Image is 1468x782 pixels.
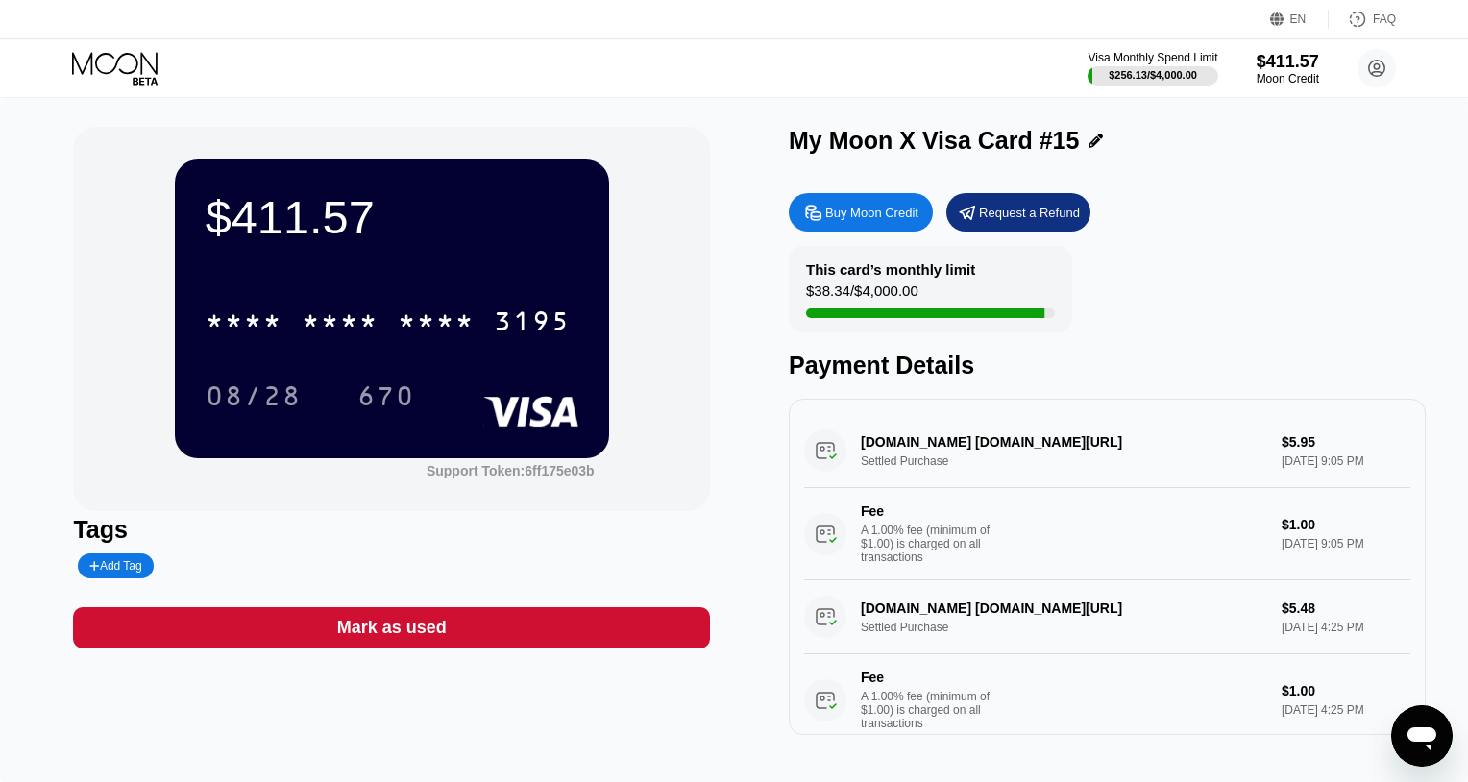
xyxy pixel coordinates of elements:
[89,559,141,573] div: Add Tag
[1270,10,1329,29] div: EN
[343,372,429,420] div: 670
[804,654,1410,746] div: FeeA 1.00% fee (minimum of $1.00) is charged on all transactions$1.00[DATE] 4:25 PM
[1257,72,1319,86] div: Moon Credit
[78,553,153,578] div: Add Tag
[861,524,1005,564] div: A 1.00% fee (minimum of $1.00) is charged on all transactions
[357,383,415,414] div: 670
[1373,12,1396,26] div: FAQ
[804,488,1410,580] div: FeeA 1.00% fee (minimum of $1.00) is charged on all transactions$1.00[DATE] 9:05 PM
[979,205,1080,221] div: Request a Refund
[1282,537,1410,550] div: [DATE] 9:05 PM
[191,372,316,420] div: 08/28
[861,670,995,685] div: Fee
[861,503,995,519] div: Fee
[1109,69,1197,81] div: $256.13 / $4,000.00
[206,190,578,244] div: $411.57
[337,617,447,639] div: Mark as used
[1282,683,1410,698] div: $1.00
[427,463,595,478] div: Support Token:6ff175e03b
[1257,52,1319,72] div: $411.57
[206,383,302,414] div: 08/28
[1282,517,1410,532] div: $1.00
[1257,52,1319,86] div: $411.57Moon Credit
[427,463,595,478] div: Support Token: 6ff175e03b
[789,193,933,232] div: Buy Moon Credit
[946,193,1090,232] div: Request a Refund
[861,690,1005,730] div: A 1.00% fee (minimum of $1.00) is charged on all transactions
[1329,10,1396,29] div: FAQ
[806,261,975,278] div: This card’s monthly limit
[789,352,1426,379] div: Payment Details
[1088,51,1217,64] div: Visa Monthly Spend Limit
[1088,51,1217,86] div: Visa Monthly Spend Limit$256.13/$4,000.00
[73,516,710,544] div: Tags
[789,127,1079,155] div: My Moon X Visa Card #15
[1290,12,1307,26] div: EN
[1282,703,1410,717] div: [DATE] 4:25 PM
[1391,705,1453,767] iframe: Button to launch messaging window
[825,205,918,221] div: Buy Moon Credit
[806,282,918,308] div: $38.34 / $4,000.00
[73,607,710,648] div: Mark as used
[494,308,571,339] div: 3195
